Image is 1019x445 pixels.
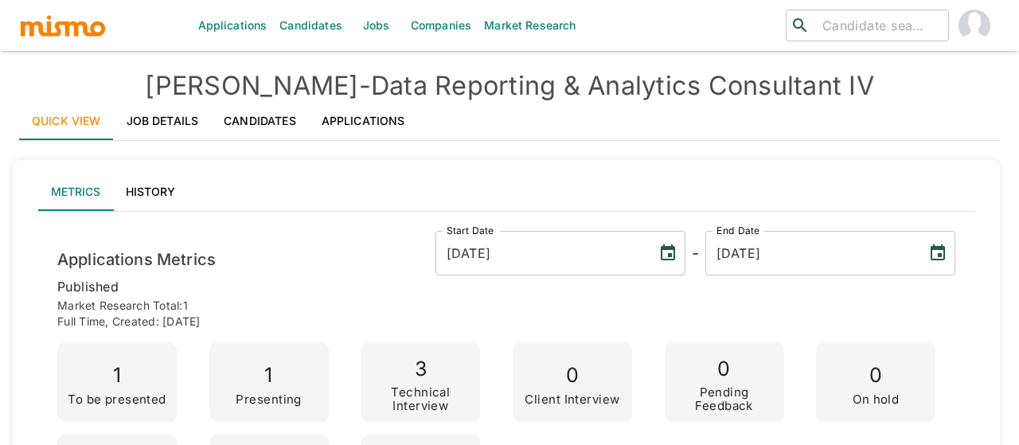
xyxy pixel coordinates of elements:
p: 0 [525,358,619,393]
p: 0 [671,352,778,387]
p: Presenting [236,393,301,407]
a: Applications [309,102,418,140]
img: logo [19,14,107,37]
a: Candidates [211,102,309,140]
p: Full time , Created: [DATE] [57,314,955,330]
button: Choose date, selected date is Aug 14, 2025 [922,237,954,269]
a: Job Details [114,102,212,140]
p: To be presented [68,393,166,407]
p: 1 [236,358,301,393]
label: End Date [716,224,759,237]
p: 1 [68,358,166,393]
p: Client Interview [525,393,619,407]
p: Pending Feedback [671,386,778,412]
button: Metrics [38,173,113,211]
img: Maia Reyes [958,10,990,41]
input: Candidate search [816,14,942,37]
p: 3 [367,352,474,387]
button: History [113,173,188,211]
p: published [57,275,955,298]
div: lab API tabs example [38,173,974,211]
a: Quick View [19,102,114,140]
h6: - [692,240,699,266]
input: MM/DD/YYYY [705,231,916,275]
button: Choose date, selected date is Jul 2, 2025 [652,237,684,269]
p: 0 [853,358,899,393]
p: On hold [853,393,899,407]
input: MM/DD/YYYY [435,231,646,275]
h4: [PERSON_NAME] - Data Reporting & Analytics Consultant IV [19,70,1000,102]
p: Technical Interview [367,386,474,412]
label: Start Date [447,224,494,237]
h6: Applications Metrics [57,247,216,272]
p: Market Research Total: 1 [57,298,955,314]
